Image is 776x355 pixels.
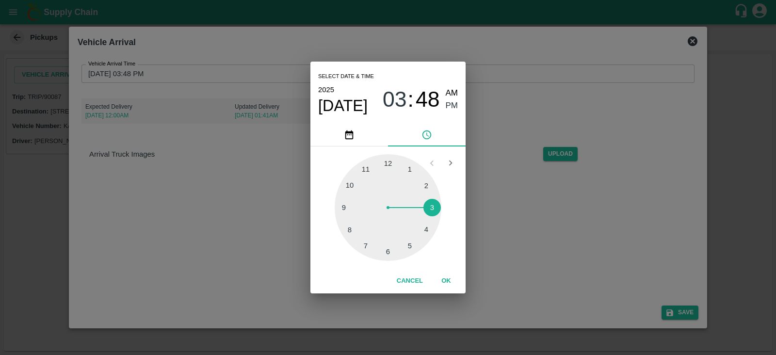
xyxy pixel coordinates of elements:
[388,123,466,146] button: pick time
[416,87,440,113] button: 48
[383,87,407,112] span: 03
[431,273,462,290] button: OK
[318,96,368,115] button: [DATE]
[446,87,458,100] button: AM
[416,87,440,112] span: 48
[441,154,460,172] button: Open next view
[383,87,407,113] button: 03
[408,87,414,113] span: :
[318,83,334,96] button: 2025
[318,69,374,84] span: Select date & time
[393,273,427,290] button: Cancel
[310,123,388,146] button: pick date
[446,99,458,113] button: PM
